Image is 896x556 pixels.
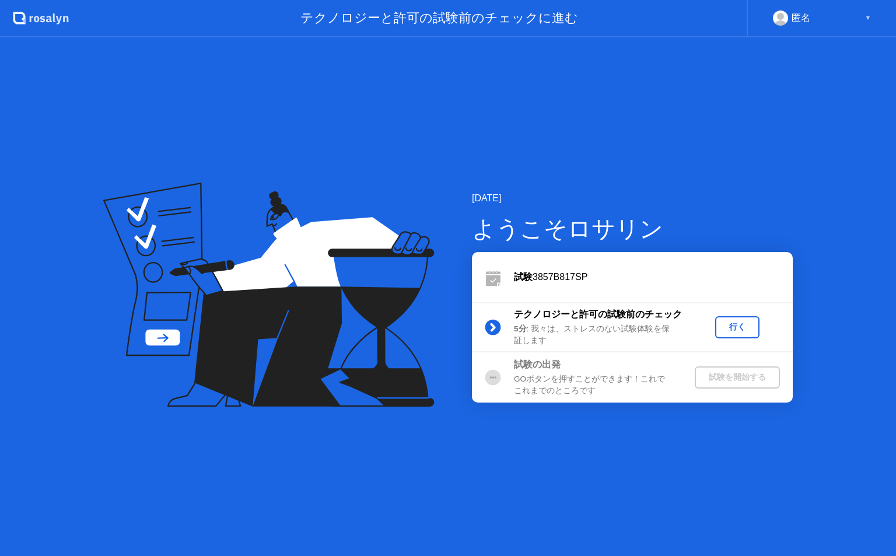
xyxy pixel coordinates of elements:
div: [DATE] [472,191,793,205]
div: 行く [720,321,755,333]
button: 試験を開始する [695,366,780,389]
div: : 我々は、ストレスのない試験体験を保証します [514,323,682,347]
button: 行く [715,316,759,338]
b: 試験の出発 [514,359,561,369]
div: 3857B817SP [514,270,793,284]
div: ようこそロサリン [472,211,793,246]
b: テクノロジーと許可の試験前のチェック [514,309,682,319]
b: 試験 [514,272,533,282]
div: ▼ [865,11,871,26]
b: 5分 [514,324,527,333]
div: 試験を開始する [699,372,775,383]
div: 匿名 [792,11,810,26]
div: GOボタンを押すことができます！これでこれまでのところです [514,373,682,397]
